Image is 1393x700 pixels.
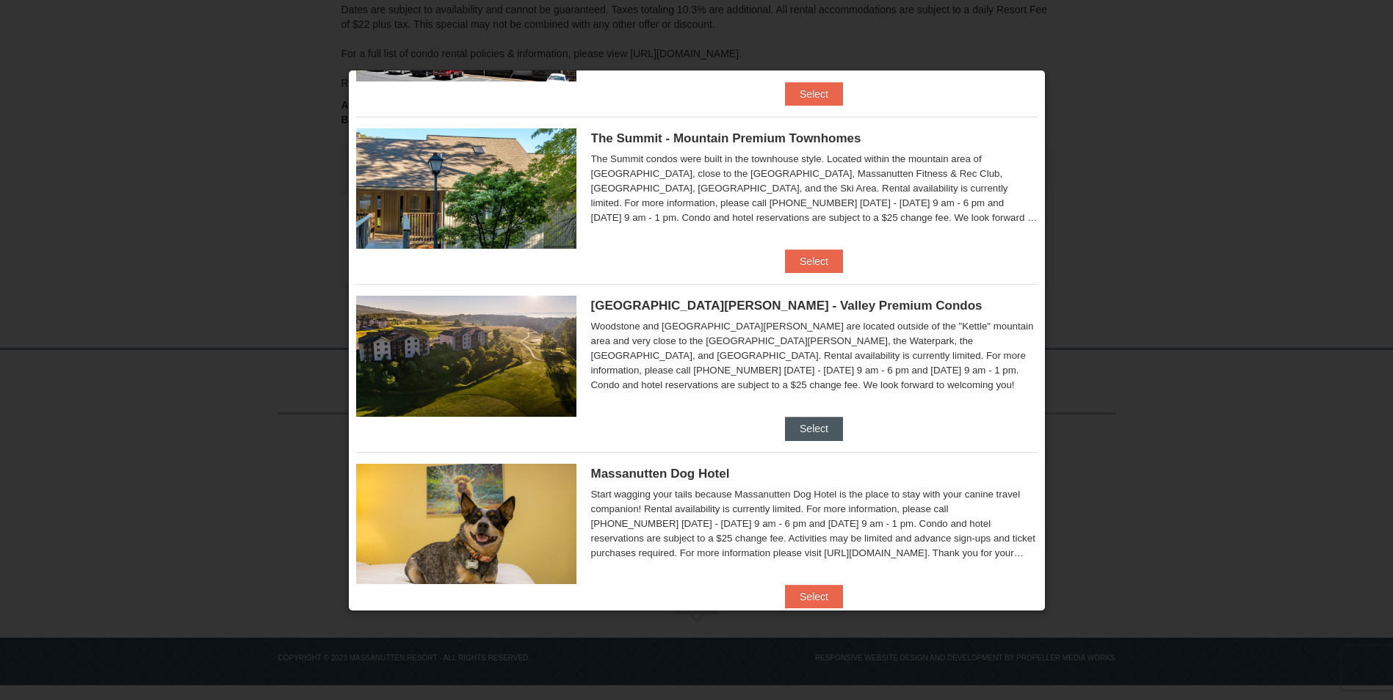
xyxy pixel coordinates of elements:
[591,487,1038,561] div: Start wagging your tails because Massanutten Dog Hotel is the place to stay with your canine trav...
[785,585,843,608] button: Select
[591,319,1038,393] div: Woodstone and [GEOGRAPHIC_DATA][PERSON_NAME] are located outside of the "Kettle" mountain area an...
[591,467,730,481] span: Massanutten Dog Hotel
[356,296,576,416] img: 19219041-4-ec11c166.jpg
[356,128,576,249] img: 19219034-1-0eee7e00.jpg
[785,82,843,106] button: Select
[785,249,843,273] button: Select
[591,152,1038,225] div: The Summit condos were built in the townhouse style. Located within the mountain area of [GEOGRAP...
[591,131,861,145] span: The Summit - Mountain Premium Townhomes
[356,464,576,584] img: 27428181-5-81c892a3.jpg
[785,417,843,440] button: Select
[591,299,983,313] span: [GEOGRAPHIC_DATA][PERSON_NAME] - Valley Premium Condos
